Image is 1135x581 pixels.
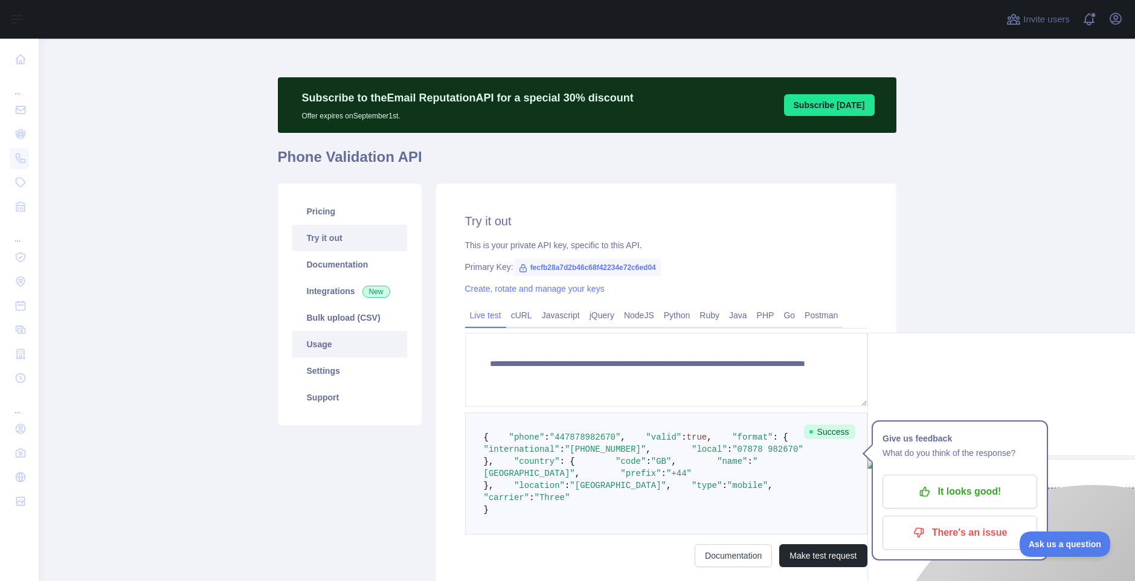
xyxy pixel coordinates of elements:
p: Subscribe to the Email Reputation API for a special 30 % discount [302,89,634,106]
a: Go [779,306,800,325]
a: Ruby [695,306,724,325]
span: , [671,457,676,466]
span: } [484,505,489,515]
span: }, [484,457,494,466]
span: "valid" [646,432,681,442]
span: "prefix" [620,469,661,478]
div: ... [10,220,29,244]
span: : [661,469,666,478]
a: Javascript [537,306,585,325]
span: : [565,481,570,490]
span: "code" [616,457,646,466]
p: What do you think of the response? [883,446,1037,460]
a: PHP [752,306,779,325]
span: "[PHONE_NUMBER]" [565,445,646,454]
a: Support [292,384,407,411]
button: Subscribe [DATE] [784,94,875,116]
span: fecfb28a7d2b46c68f42234e72c6ed04 [513,258,661,277]
span: "Three" [535,493,570,502]
span: "carrier" [484,493,530,502]
a: Python [659,306,695,325]
a: Postman [800,306,843,325]
button: Invite users [1004,10,1072,29]
span: "format" [732,432,773,442]
a: Try it out [292,225,407,251]
div: ... [10,72,29,97]
span: "+44" [666,469,692,478]
span: "[GEOGRAPHIC_DATA]" [570,481,666,490]
span: : [646,457,651,466]
span: : { [560,457,575,466]
h1: Phone Validation API [278,147,896,176]
span: "name" [717,457,747,466]
a: Live test [465,306,506,325]
span: Invite users [1023,13,1070,27]
span: , [666,481,671,490]
span: : [529,493,534,502]
span: : [560,445,565,454]
button: Make test request [779,544,867,567]
span: : [747,457,752,466]
a: Documentation [695,544,772,567]
a: Usage [292,331,407,358]
span: : [544,432,549,442]
span: New [362,286,390,298]
a: Pricing [292,198,407,225]
span: : [727,445,732,454]
a: Documentation [292,251,407,278]
span: "location" [514,481,565,490]
button: There's an issue [883,516,1037,550]
span: "local" [692,445,727,454]
span: "international" [484,445,560,454]
span: , [620,432,625,442]
span: true [687,432,707,442]
a: Create, rotate and manage your keys [465,284,605,294]
a: jQuery [585,306,619,325]
button: It looks good! [883,475,1037,509]
a: Bulk upload (CSV) [292,304,407,331]
span: "country" [514,457,560,466]
p: Offer expires on September 1st. [302,106,634,121]
span: , [707,432,712,442]
p: There's an issue [892,522,1028,543]
span: , [768,481,773,490]
span: "phone" [509,432,545,442]
span: : [722,481,727,490]
iframe: Toggle Customer Support [1020,531,1111,557]
a: cURL [506,306,537,325]
span: { [484,432,489,442]
h2: Try it out [465,213,867,230]
span: : [681,432,686,442]
span: "447878982670" [550,432,621,442]
p: It looks good! [892,481,1028,502]
div: ... [10,391,29,416]
span: , [575,469,580,478]
a: Settings [292,358,407,384]
span: "07878 982670" [732,445,803,454]
span: "mobile" [727,481,768,490]
div: Primary Key: [465,261,867,273]
h1: Give us feedback [883,431,1037,446]
a: NodeJS [619,306,659,325]
a: Integrations New [292,278,407,304]
span: "GB" [651,457,672,466]
a: Java [724,306,752,325]
div: This is your private API key, specific to this API. [465,239,867,251]
span: : { [773,432,788,442]
span: , [646,445,651,454]
span: "type" [692,481,722,490]
span: Success [804,425,855,439]
span: }, [484,481,494,490]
